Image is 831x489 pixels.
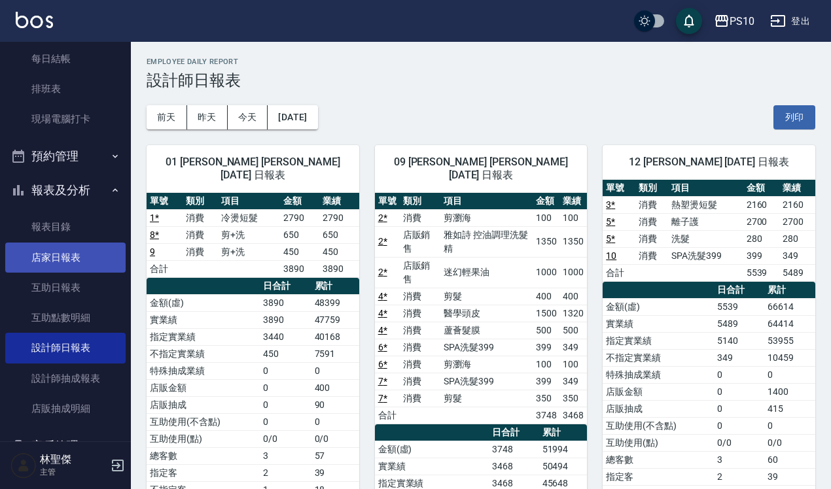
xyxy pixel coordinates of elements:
[714,332,764,349] td: 5140
[603,366,714,383] td: 特殊抽成業績
[162,156,344,182] span: 01 [PERSON_NAME] [PERSON_NAME][DATE] 日報表
[764,315,815,332] td: 64414
[147,464,260,481] td: 指定客
[603,315,714,332] td: 實業績
[311,311,359,328] td: 47759
[5,212,126,242] a: 報表目錄
[764,434,815,451] td: 0/0
[187,105,228,129] button: 昨天
[375,193,588,424] table: a dense table
[311,379,359,396] td: 400
[743,230,779,247] td: 280
[714,298,764,315] td: 5539
[533,193,560,210] th: 金額
[489,424,539,441] th: 日合計
[635,247,668,264] td: 消費
[16,12,53,28] img: Logo
[5,273,126,303] a: 互助日報表
[764,298,815,315] td: 66614
[765,9,815,33] button: 登出
[635,230,668,247] td: 消費
[218,226,280,243] td: 剪+洗
[440,305,532,322] td: 醫學頭皮
[5,394,126,424] a: 店販抽成明細
[743,247,779,264] td: 399
[635,196,668,213] td: 消費
[714,383,764,400] td: 0
[147,71,815,90] h3: 設計師日報表
[539,424,588,441] th: 累計
[668,230,743,247] td: 洗髮
[606,250,616,261] a: 10
[319,193,359,210] th: 業績
[603,451,714,468] td: 總客數
[714,468,764,485] td: 2
[311,430,359,447] td: 0/0
[400,209,441,226] td: 消費
[603,180,635,197] th: 單號
[539,458,588,475] td: 50494
[714,366,764,383] td: 0
[440,373,532,390] td: SPA洗髮399
[311,278,359,295] th: 累計
[375,193,400,210] th: 單號
[440,257,532,288] td: 迷幻輕果油
[319,209,359,226] td: 2790
[559,288,587,305] td: 400
[5,139,126,173] button: 預約管理
[280,260,319,277] td: 3890
[603,264,635,281] td: 合計
[260,345,311,362] td: 450
[603,332,714,349] td: 指定實業績
[5,173,126,207] button: 報表及分析
[764,366,815,383] td: 0
[635,180,668,197] th: 類別
[260,447,311,464] td: 3
[559,257,587,288] td: 1000
[668,196,743,213] td: 熱塑燙短髮
[779,247,815,264] td: 349
[714,417,764,434] td: 0
[559,193,587,210] th: 業績
[228,105,268,129] button: 今天
[183,209,219,226] td: 消費
[603,298,714,315] td: 金額(虛)
[730,13,754,29] div: PS10
[147,294,260,311] td: 金額(虛)
[311,464,359,481] td: 39
[603,180,815,282] table: a dense table
[280,243,319,260] td: 450
[559,339,587,356] td: 349
[319,260,359,277] td: 3890
[311,294,359,311] td: 48399
[319,226,359,243] td: 650
[764,468,815,485] td: 39
[489,441,539,458] td: 3748
[147,396,260,413] td: 店販抽成
[533,305,560,322] td: 1500
[147,193,183,210] th: 單號
[603,400,714,417] td: 店販抽成
[489,458,539,475] td: 3468
[400,288,441,305] td: 消費
[603,417,714,434] td: 互助使用(不含點)
[533,226,560,257] td: 1350
[5,243,126,273] a: 店家日報表
[147,58,815,66] h2: Employee Daily Report
[440,193,532,210] th: 項目
[311,396,359,413] td: 90
[559,209,587,226] td: 100
[533,209,560,226] td: 100
[5,44,126,74] a: 每日結帳
[218,193,280,210] th: 項目
[375,441,489,458] td: 金額(虛)
[764,383,815,400] td: 1400
[5,363,126,394] a: 設計師抽成報表
[764,400,815,417] td: 415
[268,105,317,129] button: [DATE]
[260,464,311,481] td: 2
[147,328,260,345] td: 指定實業績
[147,193,359,278] table: a dense table
[5,429,126,463] button: 客戶管理
[218,209,280,226] td: 冷燙短髮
